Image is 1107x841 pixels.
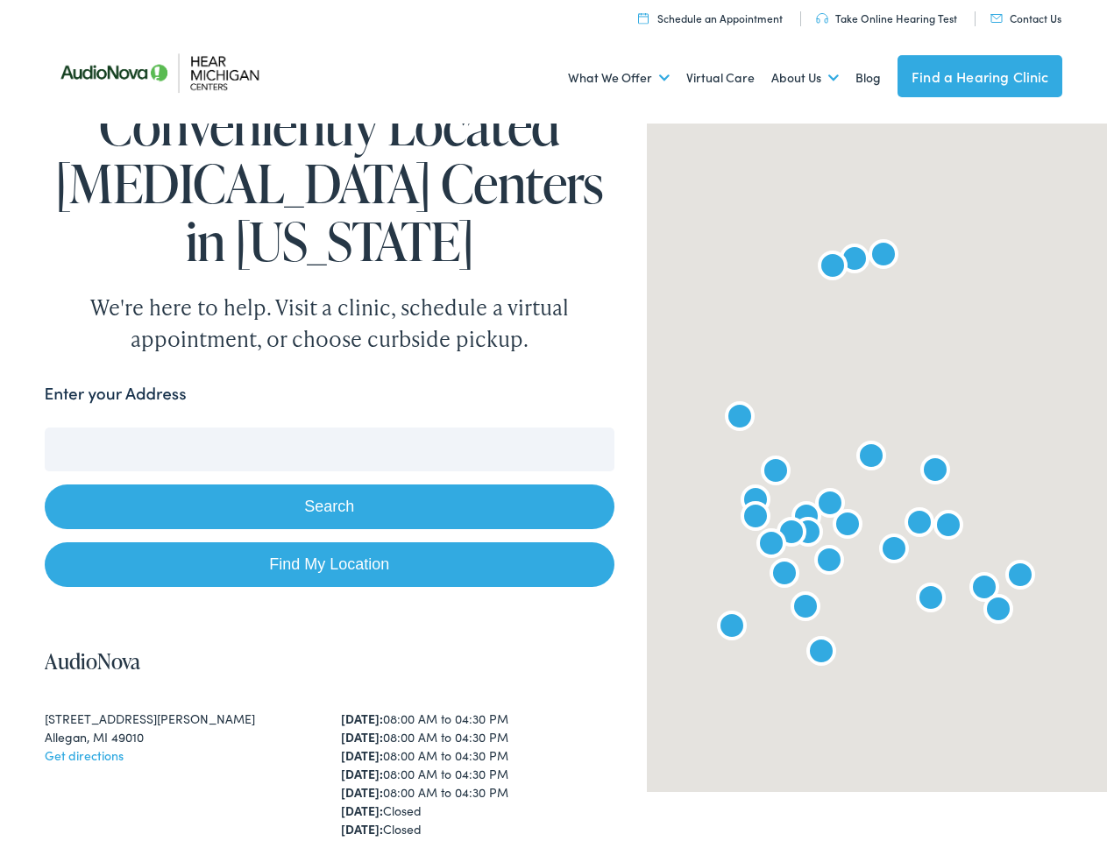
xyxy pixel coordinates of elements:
[850,437,892,479] div: AudioNova
[49,292,610,355] div: We're here to help. Visit a clinic, schedule a virtual appointment, or choose curbside pickup.
[341,820,383,837] strong: [DATE]:
[341,802,383,819] strong: [DATE]:
[834,240,876,282] div: Hear Michigan Centers by AudioNova
[734,481,777,523] div: AudioNova
[855,46,881,110] a: Blog
[808,541,850,583] div: AudioNova
[45,542,615,587] a: Find My Location
[341,728,383,746] strong: [DATE]:
[719,398,761,440] div: AudioNova
[898,55,1062,97] a: Find a Hearing Clinic
[686,46,755,110] a: Virtual Care
[963,569,1005,611] div: AudioNova
[45,746,124,764] a: Get directions
[873,530,915,572] div: Hear Michigan Centers by AudioNova
[341,710,614,838] div: 08:00 AM to 04:30 PM 08:00 AM to 04:30 PM 08:00 AM to 04:30 PM 08:00 AM to 04:30 PM 08:00 AM to 0...
[45,647,140,675] a: AudioNova
[734,498,777,540] div: AudioNova
[771,46,839,110] a: About Us
[45,428,615,471] input: Enter your address or zip code
[990,14,1003,23] img: utility icon
[770,513,813,555] div: AudioNova
[45,728,318,746] div: Allegan, MI 49010
[990,11,1061,25] a: Contact Us
[341,783,383,801] strong: [DATE]:
[763,555,805,597] div: AudioNova
[999,556,1041,598] div: AudioNova
[910,579,952,621] div: AudioNova
[341,710,383,727] strong: [DATE]:
[927,506,969,548] div: AudioNova
[755,452,797,494] div: AudioNova
[816,11,957,25] a: Take Online Hearing Test
[816,13,828,24] img: utility icon
[45,484,615,529] button: Search
[785,498,827,540] div: AudioNova
[812,247,854,289] div: AudioNova
[750,525,792,567] div: AudioNova
[341,765,383,782] strong: [DATE]:
[827,505,869,548] div: AudioNova
[862,236,905,278] div: AudioNova
[809,484,851,527] div: AudioNova
[977,590,1019,633] div: AudioNova
[45,96,615,270] h1: Conveniently Located [MEDICAL_DATA] Centers in [US_STATE]
[898,504,940,546] div: Hear Michigan Centers by AudioNova
[638,12,649,24] img: utility icon
[45,381,187,406] label: Enter your Address
[784,588,827,630] div: AudioNova
[800,633,842,675] div: AudioNova
[711,607,753,649] div: AudioNova
[568,46,670,110] a: What We Offer
[45,710,318,728] div: [STREET_ADDRESS][PERSON_NAME]
[638,11,783,25] a: Schedule an Appointment
[341,746,383,764] strong: [DATE]:
[914,451,956,493] div: AudioNova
